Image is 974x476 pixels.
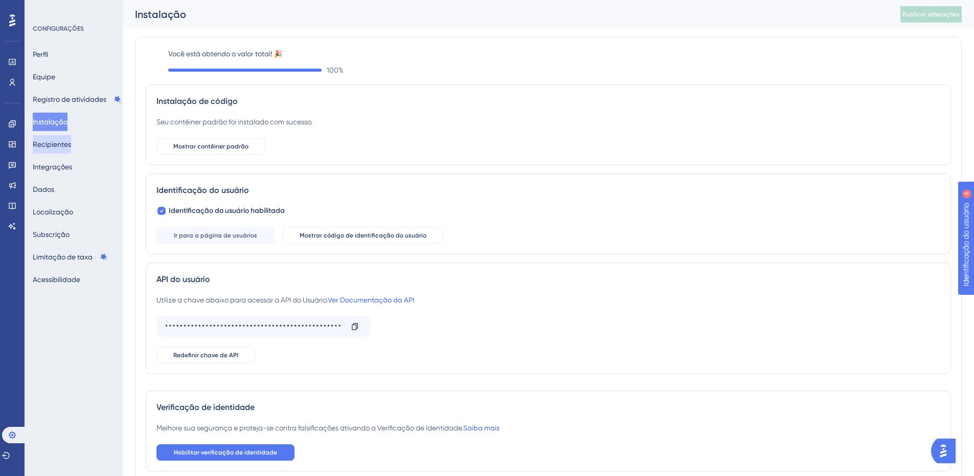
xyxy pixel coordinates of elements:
button: Subscrição [33,225,70,244]
button: Instalação [33,113,67,131]
font: Instalação [33,118,67,126]
button: Dados [33,180,54,199]
button: Equipe [33,68,55,86]
font: Integrações [33,163,72,171]
button: Acessibilidade [33,270,80,289]
font: Identificação do usuário [156,185,249,195]
button: Perfil [33,45,48,63]
font: Identificação do usuário [8,5,92,12]
font: Identificação do usuário habilitada [169,206,285,215]
font: CONFIGURAÇÕES [33,25,84,32]
font: Seu contêiner padrão foi instalado com sucesso. [156,118,312,126]
font: Mostrar contêiner padrão [173,143,248,150]
font: Utilize a chave abaixo para acessar a API do Usuário. [156,296,328,304]
button: Mostrar código de identificação do usuário [283,227,443,244]
button: Integrações [33,158,72,176]
font: Perfil [33,50,48,58]
button: Localização [33,203,73,221]
font: Redefinir chave de API [173,352,238,359]
font: Instalação de código [156,96,238,106]
button: Habilitar verificação de identidade [156,444,295,461]
iframe: Iniciador do Assistente de IA do UserGuiding [931,436,962,466]
font: Mostrar código de identificação do usuário [300,232,426,239]
button: Ir para a página de usuários [156,227,275,244]
font: 100 [327,66,338,74]
button: Redefinir chave de API [156,347,255,363]
font: Ir para a página de usuários [174,232,257,239]
button: Mostrar contêiner padrão [156,138,265,155]
font: % [338,66,344,74]
font: Subscrição [33,230,70,239]
font: Localização [33,208,73,216]
a: Saiba mais [463,424,500,432]
font: Publicar alterações [902,11,960,18]
button: Recipientes [33,135,71,154]
button: Publicar alterações [900,6,962,23]
font: Você está obtendo o valor total! 🎉 [168,50,282,58]
button: Limitação de taxa [33,248,108,266]
font: API do usuário [156,274,210,284]
button: Registro de atividades [33,90,122,109]
font: Instalação [135,8,186,20]
a: Ver Documentação da API [328,296,414,304]
font: Verificação de identidade [156,402,255,412]
font: Melhore sua segurança e proteja-se contra falsificações ativando a Verificação de Identidade. [156,424,463,432]
font: Registro de atividades [33,95,106,103]
font: Limitação de taxa [33,253,93,261]
font: 4 [99,6,102,12]
font: Equipe [33,73,55,81]
font: Habilitar verificação de identidade [174,449,277,456]
font: •••••••••••••••••••••••••••••••••••••••••••••••••5212 [165,323,360,330]
font: Recipientes [33,140,71,148]
font: Dados [33,185,54,193]
font: Acessibilidade [33,275,80,284]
